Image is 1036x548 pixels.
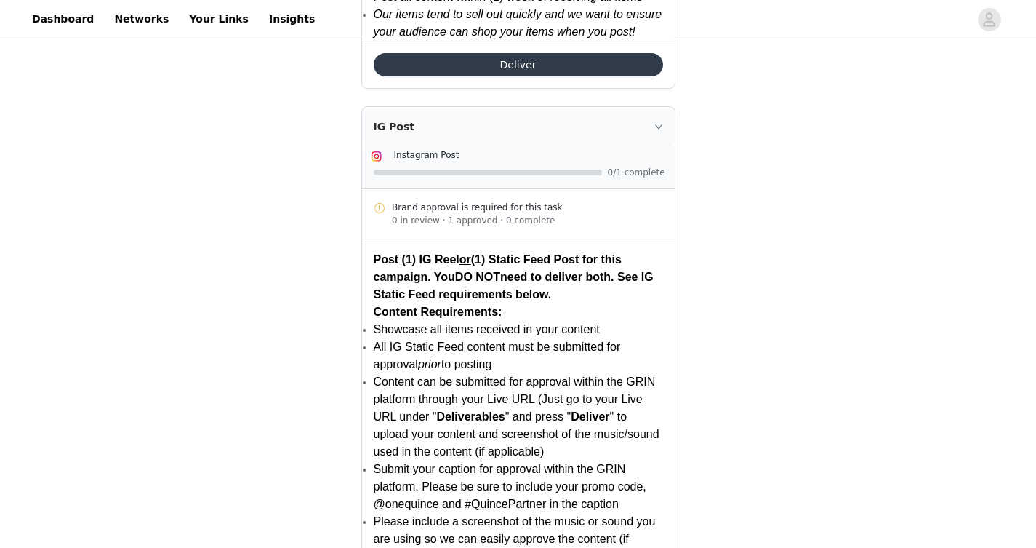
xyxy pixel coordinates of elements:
img: Instagram Icon [371,151,382,162]
a: Dashboard [23,3,103,36]
a: Your Links [180,3,257,36]
span: Content can be submitted for approval within the GRIN platform through your Live URL (Just go to ... [374,376,659,458]
button: Deliver [374,53,663,76]
div: 0 in review · 1 approved · 0 complete [392,214,663,227]
div: avatar [982,8,996,31]
span: Submit your caption for approval within the GRIN platform. Please be sure to include your promo c... [374,463,646,510]
span: Showcase all items received in your content [374,323,600,335]
i: icon: right [654,122,663,131]
span: 0/1 complete [608,168,666,177]
div: Brand approval is required for this task [392,201,663,214]
strong: Post (1) IG Reel (1) Static Feed Post for this campaign. You need to deliver both. See IG Static ... [374,253,654,301]
span: All IG Static Feed content must be submitted for approval to posting [374,341,621,370]
strong: Deliver [571,410,609,423]
div: icon: rightIG Post [362,107,675,146]
em: prior [418,358,441,370]
span: DO NOT [455,271,500,283]
a: Networks [105,3,177,36]
strong: Content Requirements: [374,306,502,318]
span: or [459,253,471,266]
span: Instagram Post [394,150,459,160]
em: Our items tend to sell out quickly and we want to ensure your audience can shop your items when y... [374,8,662,38]
a: Insights [260,3,324,36]
strong: Deliverables [436,410,505,423]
